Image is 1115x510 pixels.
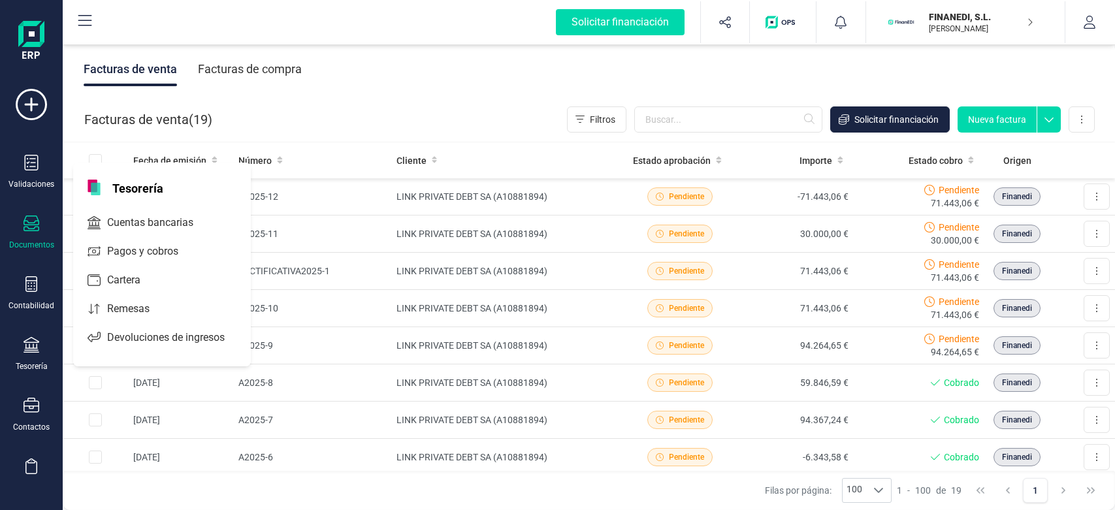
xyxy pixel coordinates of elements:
span: Finanedi [1002,302,1032,314]
button: First Page [968,478,993,503]
span: Devoluciones de ingresos [102,330,248,345]
input: Buscar... [634,106,822,133]
span: Cobrado [944,376,979,389]
td: 71.443,06 € [738,253,854,290]
td: -71.443,06 € [738,178,854,215]
td: LINK PRIVATE DEBT SA (A10881894) [391,253,622,290]
td: 94.264,65 € [738,327,854,364]
div: Validaciones [8,179,54,189]
td: A2025-10 [233,290,391,327]
span: Fecha de emisión [133,154,206,167]
button: Last Page [1078,478,1103,503]
span: Pendiente [939,258,979,271]
div: Row Selected f5113622-9239-413c-bf00-72cf8bf60852 [89,413,102,426]
td: 71.443,06 € [738,290,854,327]
p: [PERSON_NAME] [929,24,1033,34]
td: A2025-6 [233,439,391,476]
div: Contactos [13,422,50,432]
td: 94.367,24 € [738,402,854,439]
span: Origen [1003,154,1031,167]
span: 100 [915,484,931,497]
div: Row Selected 4d9a4e91-2af8-496b-a67c-0062f7f6843e [89,376,102,389]
span: Solicitar financiación [854,113,939,126]
td: RECTIFICATIVA2025-1 [233,253,391,290]
td: A2025-8 [233,364,391,402]
div: Contabilidad [8,300,54,311]
span: Cartera [102,272,164,288]
div: - [897,484,961,497]
span: Pendiente [669,451,704,463]
span: Cobrado [944,413,979,426]
span: Número [238,154,272,167]
span: 19 [951,484,961,497]
div: Facturas de venta ( ) [84,106,212,133]
span: Pendiente [939,183,979,197]
td: -6.343,58 € [738,439,854,476]
span: Pendiente [669,302,704,314]
button: Nueva factura [958,106,1037,133]
div: Inventario [14,483,49,493]
span: Pagos y cobros [102,244,202,259]
span: Finanedi [1002,377,1032,389]
span: Cliente [396,154,427,167]
img: FI [887,8,916,37]
span: 71.443,06 € [931,271,979,284]
span: Finanedi [1002,414,1032,426]
img: Logo de OPS [766,16,800,29]
div: Solicitar financiación [556,9,685,35]
td: LINK PRIVATE DEBT SA (A10881894) [391,327,622,364]
span: Finanedi [1002,191,1032,202]
span: Cobrado [944,451,979,464]
span: Estado aprobación [633,154,711,167]
td: 30.000,00 € [738,215,854,253]
div: Facturas de venta [84,52,177,86]
span: Pendiente [669,414,704,426]
span: de [936,484,946,497]
div: All items unselected [89,154,102,167]
span: Importe [800,154,832,167]
td: LINK PRIVATE DEBT SA (A10881894) [391,439,622,476]
span: Tesorería [105,180,171,195]
td: A2025-12 [233,178,391,215]
button: FIFINANEDI, S.L.[PERSON_NAME] [882,1,1049,43]
span: 100 [843,479,866,502]
span: Pendiente [939,332,979,345]
td: 59.846,59 € [738,364,854,402]
img: Logo Finanedi [18,21,44,63]
td: [DATE] [128,439,233,476]
div: Tesorería [16,361,48,372]
span: Pendiente [669,228,704,240]
button: Previous Page [995,478,1020,503]
span: Pendiente [669,265,704,277]
span: Pendiente [669,377,704,389]
td: LINK PRIVATE DEBT SA (A10881894) [391,178,622,215]
span: 94.264,65 € [931,345,979,359]
td: LINK PRIVATE DEBT SA (A10881894) [391,364,622,402]
span: Remesas [102,301,173,317]
span: Finanedi [1002,265,1032,277]
div: Filas por página: [765,478,892,503]
span: Finanedi [1002,228,1032,240]
span: Finanedi [1002,340,1032,351]
p: FINANEDI, S.L. [929,10,1033,24]
span: 71.443,06 € [931,197,979,210]
td: [DATE] [128,402,233,439]
button: Filtros [567,106,626,133]
button: Next Page [1051,478,1076,503]
span: Pendiente [669,340,704,351]
span: Pendiente [939,295,979,308]
button: Page 1 [1023,478,1048,503]
td: LINK PRIVATE DEBT SA (A10881894) [391,215,622,253]
div: Facturas de compra [198,52,302,86]
td: A2025-7 [233,402,391,439]
td: [DATE] [128,364,233,402]
span: Filtros [590,113,615,126]
div: Documentos [9,240,54,250]
td: LINK PRIVATE DEBT SA (A10881894) [391,290,622,327]
span: 1 [897,484,902,497]
span: Pendiente [939,221,979,234]
span: Pendiente [669,191,704,202]
button: Solicitar financiación [830,106,950,133]
div: Row Selected 3550f7df-ae43-41af-b624-53651b13355e [89,451,102,464]
td: LINK PRIVATE DEBT SA (A10881894) [391,402,622,439]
